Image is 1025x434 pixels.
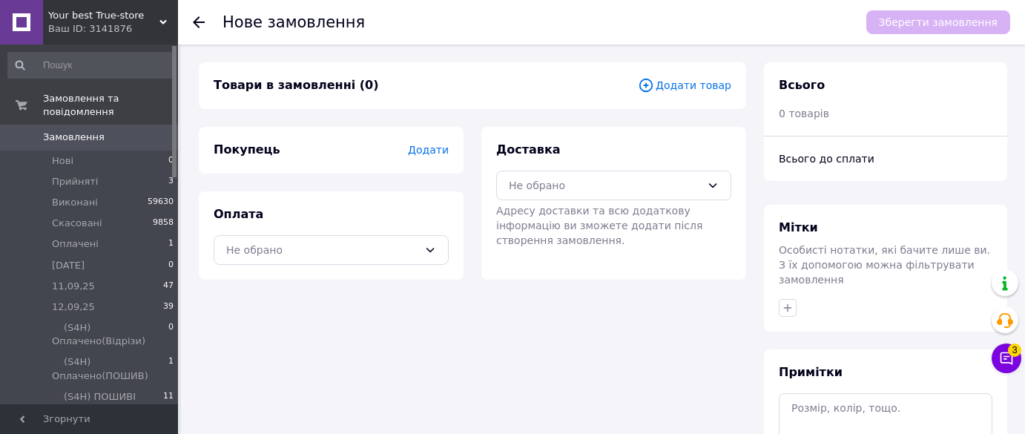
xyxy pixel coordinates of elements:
[52,300,95,314] span: 12,09,25
[168,154,174,168] span: 0
[223,15,365,30] div: Нове замовлення
[43,131,105,144] span: Замовлення
[193,15,205,30] div: Повернутися назад
[168,321,174,348] span: 0
[168,259,174,272] span: 0
[163,280,174,293] span: 47
[52,390,136,404] span: ▪️(S4H) ПОШИВІ
[1008,341,1021,355] span: 3
[168,175,174,188] span: 3
[163,300,174,314] span: 39
[168,237,174,251] span: 1
[496,142,561,157] span: Доставка
[214,78,379,92] span: Товари в замовленні (0)
[214,142,280,157] span: Покупець
[153,217,174,230] span: 9858
[52,355,168,382] span: ▪️(S4H) Оплачено(ПОШИВ)
[214,207,263,221] span: Оплата
[226,242,418,258] div: Не обрано
[52,196,98,209] span: Виконані
[638,77,731,93] span: Додати товар
[52,280,95,293] span: 11,09,25
[992,343,1021,373] button: Чат з покупцем3
[52,259,85,272] span: [DATE]
[7,52,175,79] input: Пошук
[779,365,843,379] span: Примітки
[408,144,449,156] span: Додати
[52,321,168,348] span: ▪️(S4H) Оплачено(Відрізи)
[48,9,159,22] span: Your best True-store
[148,196,174,209] span: 59630
[779,220,818,234] span: Мітки
[52,154,73,168] span: Нові
[779,78,825,92] span: Всього
[509,177,701,194] div: Не обрано
[43,92,178,119] span: Замовлення та повідомлення
[779,244,990,286] span: Особисті нотатки, які бачите лише ви. З їх допомогою можна фільтрувати замовлення
[52,175,98,188] span: Прийняті
[779,151,992,166] div: Всього до сплати
[163,390,174,404] span: 11
[52,217,102,230] span: Скасовані
[168,355,174,382] span: 1
[52,237,99,251] span: Оплачені
[496,205,702,246] span: Адресу доставки та всю додаткову інформацію ви зможете додати після створення замовлення.
[779,108,829,119] span: 0 товарів
[48,22,178,36] div: Ваш ID: 3141876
